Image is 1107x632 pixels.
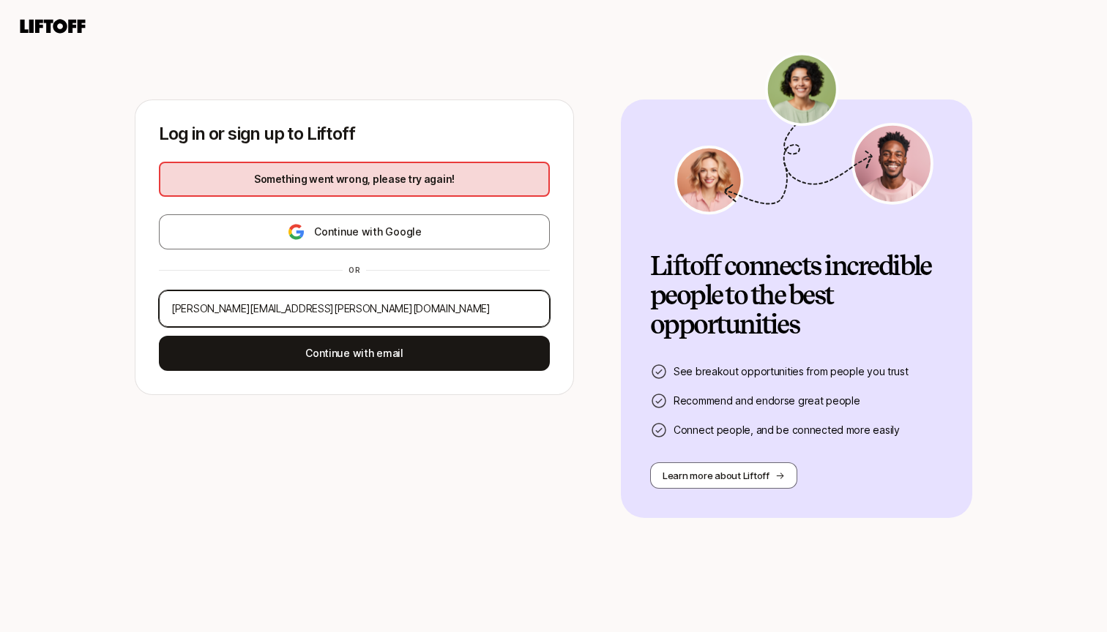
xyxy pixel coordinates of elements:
[159,124,550,144] p: Log in or sign up to Liftoff
[674,363,909,380] p: See breakout opportunities from people you trust
[159,214,550,249] button: Continue with Google
[171,300,537,317] input: Your personal email address
[650,252,943,339] h2: Liftoff connects incredible people to the best opportunities
[159,336,550,371] button: Continue with email
[672,52,936,215] img: signup-banner
[287,223,305,241] img: google-logo
[650,462,797,489] button: Learn more about Liftoff
[159,162,550,197] div: Something went wrong, please try again!
[343,264,366,276] div: or
[674,421,900,439] p: Connect people, and be connected more easily
[674,392,860,410] p: Recommend and endorse great people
